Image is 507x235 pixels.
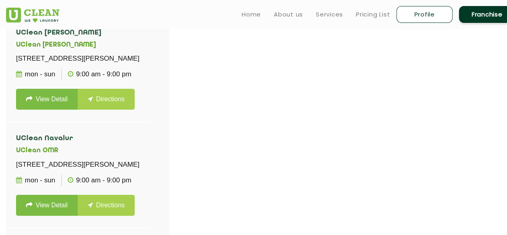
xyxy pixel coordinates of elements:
[16,53,139,64] p: [STREET_ADDRESS][PERSON_NAME]
[16,135,139,143] h4: UClean Navalur
[16,41,139,49] h5: UClean [PERSON_NAME]
[16,175,55,186] p: Mon - Sun
[356,10,390,19] a: Pricing List
[16,89,78,110] a: View Detail
[78,195,135,216] a: Directions
[16,29,139,37] h4: UClean [PERSON_NAME]
[6,8,59,22] img: UClean Laundry and Dry Cleaning
[16,69,55,80] p: Mon - Sun
[316,10,343,19] a: Services
[396,6,452,23] a: Profile
[16,159,139,170] p: [STREET_ADDRESS][PERSON_NAME]
[78,89,135,110] a: Directions
[68,175,131,186] p: 9:00 AM - 9:00 PM
[274,10,303,19] a: About us
[16,195,78,216] a: View Detail
[16,147,139,155] h5: UClean OMR
[68,69,131,80] p: 9:00 AM - 9:00 PM
[242,10,261,19] a: Home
